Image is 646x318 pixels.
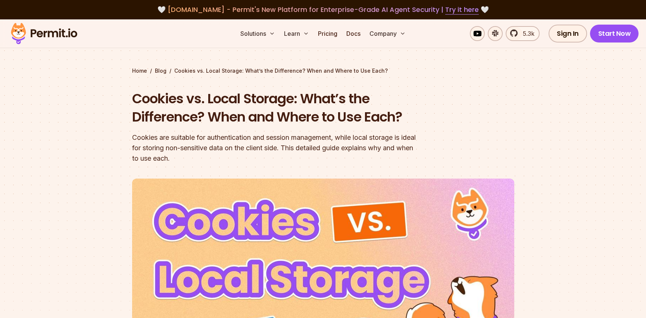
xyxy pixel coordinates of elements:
[518,29,534,38] span: 5.3k
[549,25,587,42] a: Sign In
[343,26,363,41] a: Docs
[132,67,514,75] div: / /
[281,26,312,41] button: Learn
[168,5,479,14] span: [DOMAIN_NAME] - Permit's New Platform for Enterprise-Grade AI Agent Security |
[366,26,409,41] button: Company
[237,26,278,41] button: Solutions
[132,89,419,126] h1: Cookies vs. Local Storage: What’s the Difference? When and Where to Use Each?
[445,5,479,15] a: Try it here
[155,67,166,75] a: Blog
[315,26,340,41] a: Pricing
[18,4,628,15] div: 🤍 🤍
[7,21,81,46] img: Permit logo
[506,26,540,41] a: 5.3k
[590,25,639,42] a: Start Now
[132,67,147,75] a: Home
[132,132,419,164] div: Cookies are suitable for authentication and session management, while local storage is ideal for ...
